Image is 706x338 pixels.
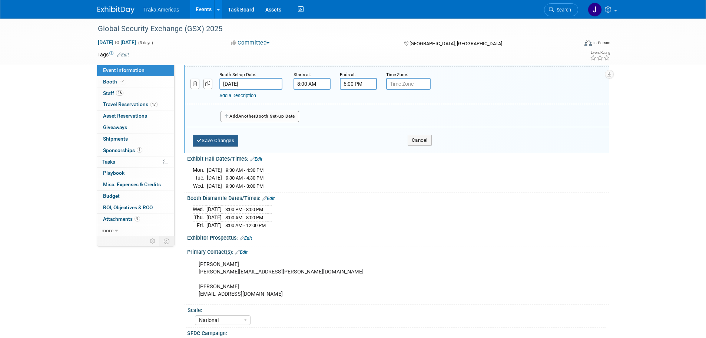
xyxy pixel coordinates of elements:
a: Edit [240,236,252,241]
span: 9 [135,216,140,221]
a: Attachments9 [97,214,174,225]
span: 9:30 AM - 4:30 PM [226,167,263,173]
a: Budget [97,191,174,202]
div: Exhibit Hall Dates/Times: [187,153,609,163]
td: Personalize Event Tab Strip [146,236,159,246]
a: Add a Description [219,93,256,98]
span: Sponsorships [103,147,142,153]
td: Fri. [193,221,206,229]
a: Travel Reservations17 [97,99,174,110]
span: Traka Americas [143,7,179,13]
td: [DATE] [207,174,222,182]
span: to [113,39,120,45]
small: Starts at: [294,72,311,77]
span: 1 [137,147,142,153]
span: [DATE] [DATE] [97,39,136,46]
i: Booth reservation complete [120,79,124,83]
span: Giveaways [103,124,127,130]
div: Event Rating [590,51,610,55]
td: [DATE] [207,166,222,174]
a: Booth [97,76,174,88]
a: Shipments [97,134,174,145]
div: Exhibitor Prospectus: [187,232,609,242]
a: Event Information [97,65,174,76]
span: Staff [103,90,123,96]
span: Event Information [103,67,145,73]
span: 17 [150,102,158,107]
button: Cancel [408,135,432,146]
span: Asset Reservations [103,113,147,119]
span: ROI, Objectives & ROO [103,204,153,210]
button: AddAnotherBooth Set-up Date [221,111,299,122]
img: ExhibitDay [97,6,135,14]
td: [DATE] [206,205,222,213]
a: Edit [262,196,275,201]
span: 8:00 AM - 12:00 PM [225,223,266,228]
input: Start Time [294,78,331,90]
img: Format-Inperson.png [584,40,592,46]
span: 16 [116,90,123,96]
td: Thu. [193,213,206,221]
input: Date [219,78,282,90]
span: 9:30 AM - 4:30 PM [226,175,263,181]
span: Playbook [103,170,125,176]
td: [DATE] [206,213,222,221]
span: Attachments [103,216,140,222]
a: more [97,225,174,236]
span: Misc. Expenses & Credits [103,181,161,187]
div: Event Format [534,39,611,50]
button: Save Changes [193,135,239,147]
span: [GEOGRAPHIC_DATA], [GEOGRAPHIC_DATA] [410,41,502,46]
div: Booth Dismantle Dates/Times: [187,193,609,202]
a: Playbook [97,168,174,179]
span: (3 days) [137,40,153,45]
span: 9:30 AM - 3:00 PM [226,183,263,189]
a: Sponsorships1 [97,145,174,156]
a: Edit [117,52,129,58]
a: ROI, Objectives & ROO [97,202,174,213]
div: [PERSON_NAME] [PERSON_NAME][EMAIL_ADDRESS][PERSON_NAME][DOMAIN_NAME] [PERSON_NAME] [EMAIL_ADDRESS... [193,257,527,302]
td: Wed. [193,205,206,213]
td: [DATE] [206,221,222,229]
div: In-Person [593,40,610,46]
span: Search [554,7,571,13]
a: Asset Reservations [97,111,174,122]
td: Mon. [193,166,207,174]
td: [DATE] [207,182,222,190]
span: 3:00 PM - 8:00 PM [225,207,263,212]
small: Ends at: [340,72,356,77]
div: Scale: [188,305,606,314]
a: Tasks [97,157,174,168]
small: Time Zone: [386,72,408,77]
div: SFDC Campaign: [187,328,609,337]
td: Tags [97,51,129,58]
td: Tue. [193,174,207,182]
div: Primary Contact(s): [187,246,609,256]
input: End Time [340,78,377,90]
small: Booth Set-up Date: [219,72,256,77]
input: Time Zone [386,78,431,90]
span: more [102,227,113,233]
img: Jamie Saenz [588,3,602,17]
span: Budget [103,193,120,199]
div: Global Security Exchange (GSX) 2025 [95,22,567,36]
a: Edit [250,157,262,162]
button: Committed [228,39,272,47]
span: Another [238,114,256,119]
span: Travel Reservations [103,101,158,107]
td: Toggle Event Tabs [159,236,174,246]
span: Shipments [103,136,128,142]
span: Booth [103,79,126,85]
a: Search [544,3,578,16]
span: 8:00 AM - 8:00 PM [225,215,263,220]
a: Staff16 [97,88,174,99]
a: Edit [235,250,248,255]
td: Wed. [193,182,207,190]
a: Misc. Expenses & Credits [97,179,174,190]
a: Giveaways [97,122,174,133]
span: Tasks [102,159,115,165]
